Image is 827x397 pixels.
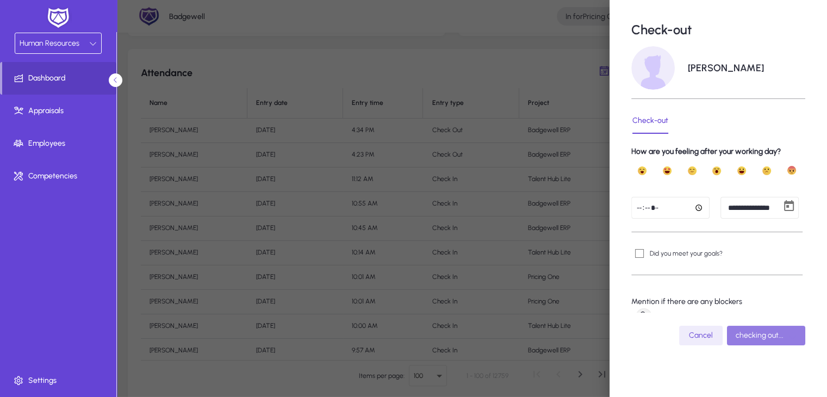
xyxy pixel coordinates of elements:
[2,138,119,149] span: Employees
[2,73,116,84] span: Dashboard
[2,95,119,127] a: Appraisals
[2,364,119,397] a: Settings
[2,375,119,386] span: Settings
[45,7,72,29] img: white-logo.png
[2,160,119,193] a: Competencies
[2,127,119,160] a: Employees
[631,22,692,38] p: Check-out
[2,171,119,182] span: Competencies
[20,39,79,48] span: Human Resources
[2,106,119,116] span: Appraisals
